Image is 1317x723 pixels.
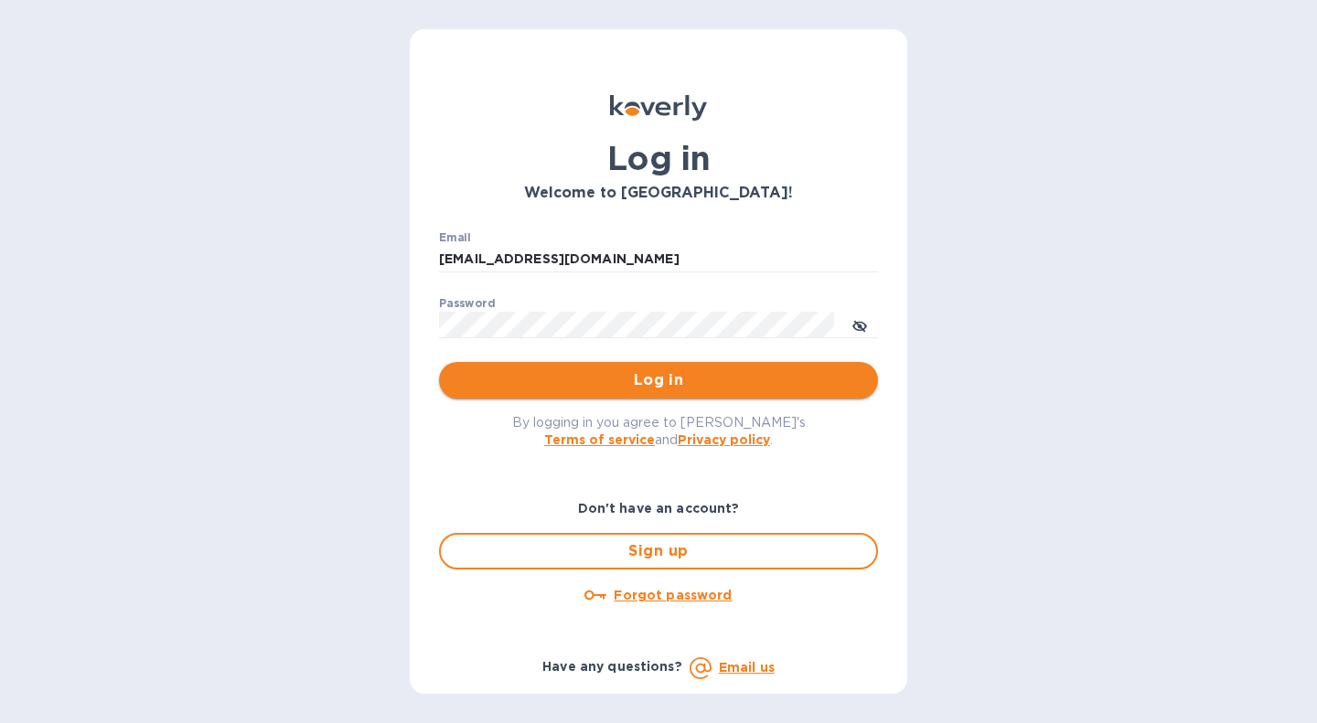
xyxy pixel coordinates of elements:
[454,369,863,391] span: Log in
[719,660,775,675] a: Email us
[439,139,878,177] h1: Log in
[841,306,878,343] button: toggle password visibility
[542,659,682,674] b: Have any questions?
[439,185,878,202] h3: Welcome to [GEOGRAPHIC_DATA]!
[439,298,495,309] label: Password
[578,501,740,516] b: Don't have an account?
[439,232,471,243] label: Email
[614,588,732,602] u: Forgot password
[512,415,806,447] span: By logging in you agree to [PERSON_NAME]'s and .
[678,432,770,447] a: Privacy policy
[455,540,862,562] span: Sign up
[439,533,878,569] button: Sign up
[439,362,878,399] button: Log in
[610,95,707,121] img: Koverly
[544,432,655,447] a: Terms of service
[439,246,878,273] input: Enter email address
